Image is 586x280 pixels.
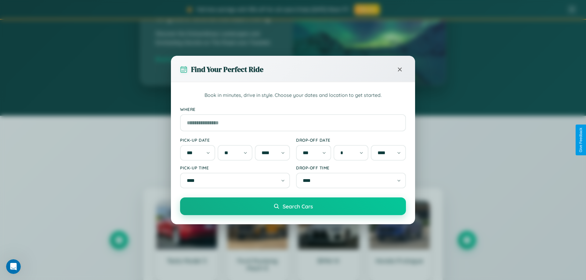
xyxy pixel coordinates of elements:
[296,137,406,143] label: Drop-off Date
[296,165,406,170] label: Drop-off Time
[191,64,263,74] h3: Find Your Perfect Ride
[180,165,290,170] label: Pick-up Time
[180,107,406,112] label: Where
[180,137,290,143] label: Pick-up Date
[180,91,406,99] p: Book in minutes, drive in style. Choose your dates and location to get started.
[180,197,406,215] button: Search Cars
[283,203,313,210] span: Search Cars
